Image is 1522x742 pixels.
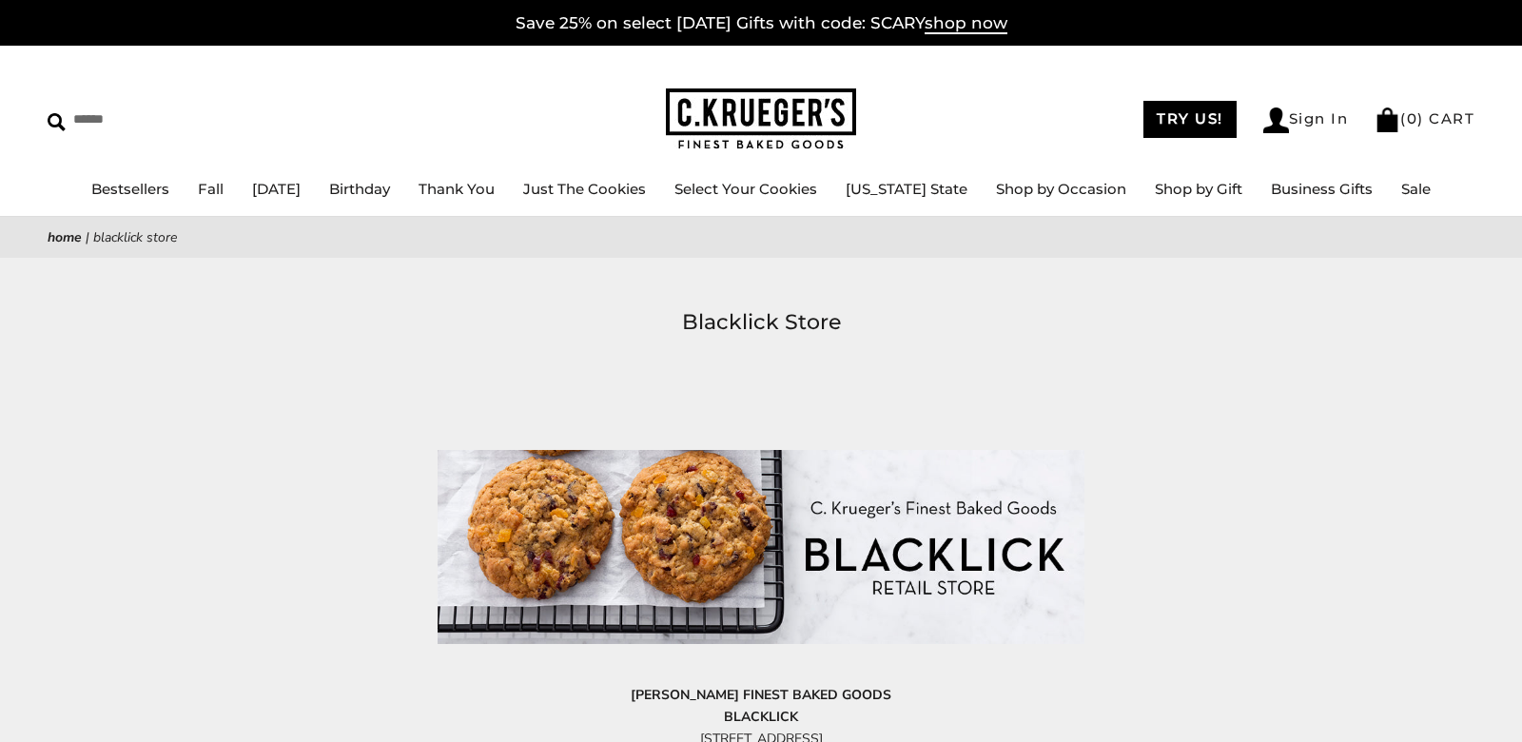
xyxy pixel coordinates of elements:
strong: [PERSON_NAME] FINEST BAKED GOODS [631,686,891,704]
img: Search [48,113,66,131]
img: Account [1263,107,1289,133]
a: Bestsellers [91,180,169,198]
img: C.KRUEGER'S [666,88,856,150]
a: Fall [198,180,224,198]
a: Home [48,228,82,246]
span: shop now [925,13,1007,34]
a: TRY US! [1143,101,1237,138]
a: [DATE] [252,180,301,198]
a: Select Your Cookies [674,180,817,198]
a: Sale [1401,180,1431,198]
img: Bag [1375,107,1400,132]
a: Just The Cookies [523,180,646,198]
a: Birthday [329,180,390,198]
a: Business Gifts [1271,180,1373,198]
span: | [86,228,89,246]
a: Thank You [419,180,495,198]
a: (0) CART [1375,109,1474,127]
a: Sign In [1263,107,1349,133]
nav: breadcrumbs [48,226,1474,248]
a: Shop by Occasion [996,180,1126,198]
input: Search [48,105,274,134]
span: Blacklick Store [93,228,177,246]
a: [US_STATE] State [846,180,967,198]
h1: Blacklick Store [76,305,1446,340]
strong: BLACKLICK [724,708,798,726]
a: Save 25% on select [DATE] Gifts with code: SCARYshop now [516,13,1007,34]
a: Shop by Gift [1155,180,1242,198]
span: 0 [1407,109,1418,127]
